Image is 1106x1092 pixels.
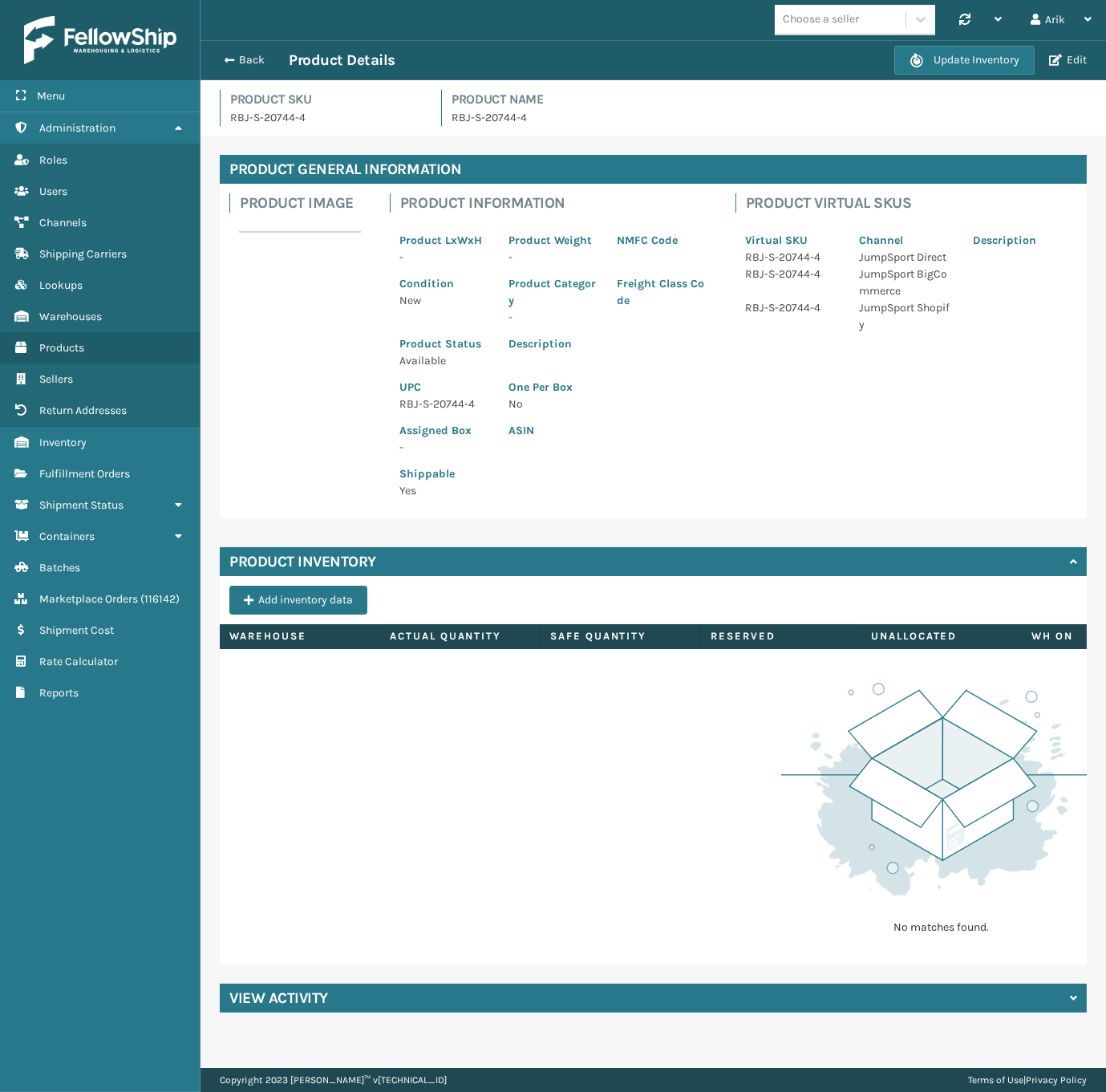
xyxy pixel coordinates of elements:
span: Containers [39,530,95,543]
a: Terms of Use [968,1074,1023,1086]
label: Actual Quantity [390,629,530,643]
button: Edit [1044,53,1092,67]
span: Marketplace Orders [39,592,138,606]
span: Inventory [39,436,87,449]
p: RBJ-S-20744-4 [452,109,1087,126]
p: Yes [399,482,489,499]
span: Products [39,341,84,355]
h4: Product SKU [230,90,422,109]
p: RBJ-S-20744-4 [745,266,840,282]
p: JumpSport Shopify [859,299,954,333]
p: Condition [399,275,489,292]
p: One Per Box [508,379,707,396]
span: Lookups [39,278,83,292]
span: Shipment Cost [39,623,114,637]
p: No [508,396,707,412]
p: No matches found. [841,919,1042,936]
p: New [399,292,489,309]
img: logo [24,16,176,64]
button: Add inventory data [229,586,367,615]
p: Description [973,232,1068,249]
p: Copyright 2023 [PERSON_NAME]™ v [TECHNICAL_ID] [220,1068,447,1092]
img: 51104088640_40f294f443_o-scaled-700x700.jpg [239,225,361,239]
span: Shipping Carriers [39,247,127,261]
p: RBJ-S-20744-4 [745,249,840,266]
span: Return Addresses [39,404,127,417]
span: Administration [39,121,115,135]
p: RBJ-S-20744-4 [745,299,840,316]
p: JumpSport Direct [859,249,954,266]
span: Batches [39,561,80,574]
p: - [399,439,489,456]
p: UPC [399,379,489,396]
label: Unallocated [871,629,1011,643]
p: JumpSport BigCommerce [859,266,954,299]
h4: Product Image [240,193,371,213]
p: Virtual SKU [745,232,840,249]
span: Channels [39,216,87,229]
span: - [508,250,512,264]
h3: Product Details [289,51,395,70]
h4: Product Virtual SKUs [746,193,1077,213]
p: RBJ-S-20744-4 [399,396,489,412]
div: Choose a seller [783,11,859,28]
p: Product Weight [508,232,598,249]
p: - [399,249,489,266]
p: Available [399,352,489,369]
label: Warehouse [229,629,370,643]
span: Reports [39,686,79,700]
h4: Product General Information [220,155,1087,184]
span: ( 116142 ) [140,592,180,606]
p: - [508,309,598,326]
span: Users [39,185,67,198]
a: Privacy Policy [1026,1074,1087,1086]
span: Roles [39,153,67,167]
div: | [968,1068,1087,1092]
label: Safe Quantity [550,629,691,643]
h4: View Activity [229,988,328,1008]
p: Description [508,335,707,352]
span: Shipment Status [39,498,124,512]
h4: Product Information [400,193,716,213]
p: Shippable [399,465,489,482]
h4: Product Inventory [229,552,376,571]
h4: Product Name [452,90,1087,109]
span: Sellers [39,372,73,386]
span: Menu [37,89,65,103]
label: Reserved [711,629,851,643]
p: RBJ-S-20744-4 [230,109,422,126]
p: Freight Class Code [617,275,707,309]
button: Back [215,53,289,67]
p: Product LxWxH [399,232,489,249]
button: Update Inventory [894,46,1035,75]
p: Assigned Box [399,422,489,439]
p: Product Status [399,335,489,352]
p: Channel [859,232,954,249]
p: Product Category [508,275,598,309]
img: es-default.1719b7ce.svg [781,678,1102,900]
p: NMFC Code [617,232,707,249]
span: Fulfillment Orders [39,467,130,481]
span: Rate Calculator [39,655,118,668]
p: ASIN [508,422,707,439]
span: Warehouses [39,310,102,323]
